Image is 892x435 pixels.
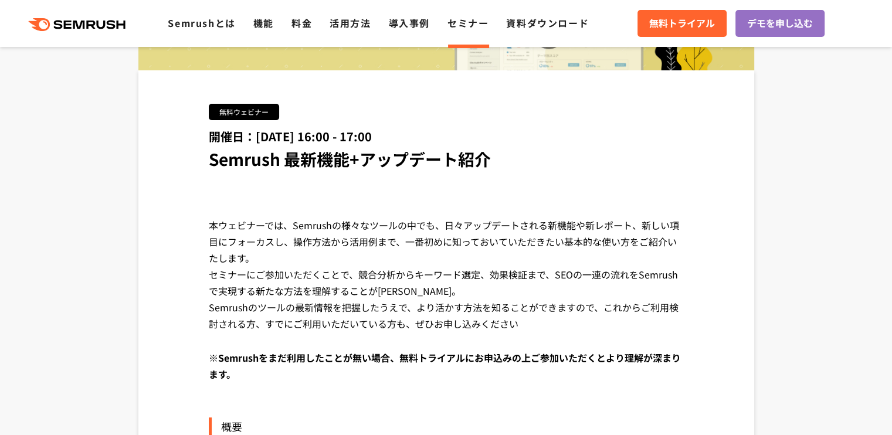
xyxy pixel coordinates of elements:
[168,16,235,30] a: Semrushとは
[447,16,489,30] a: セミナー
[735,10,825,37] a: デモを申し込む
[253,16,274,30] a: 機能
[330,16,371,30] a: 活用方法
[209,128,372,145] span: 開催日：[DATE] 16:00 - 17:00
[209,184,254,196] iframe: X Post Button
[291,16,312,30] a: 料金
[637,10,727,37] a: 無料トライアル
[506,16,589,30] a: 資料ダウンロード
[209,349,684,400] div: ※Semrushをまだ利用したことが無い場合、無料トライアルにお申込みの上ご参加いただくとより理解が深まります。
[209,147,491,171] span: Semrush 最新機能+アップデート紹介
[389,16,430,30] a: 導入事例
[649,16,715,31] span: 無料トライアル
[209,104,279,120] div: 無料ウェビナー
[209,417,684,435] div: 概要
[266,184,325,196] iframe: fb:share_button Facebook Social Plugin
[209,217,684,349] div: 本ウェビナーでは、Semrushの様々なツールの中でも、日々アップデートされる新機能や新レポート、新しい項目にフォーカスし、操作方法から活用例まで、一番初めに知っておいていただきたい基本的な使い...
[747,16,813,31] span: デモを申し込む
